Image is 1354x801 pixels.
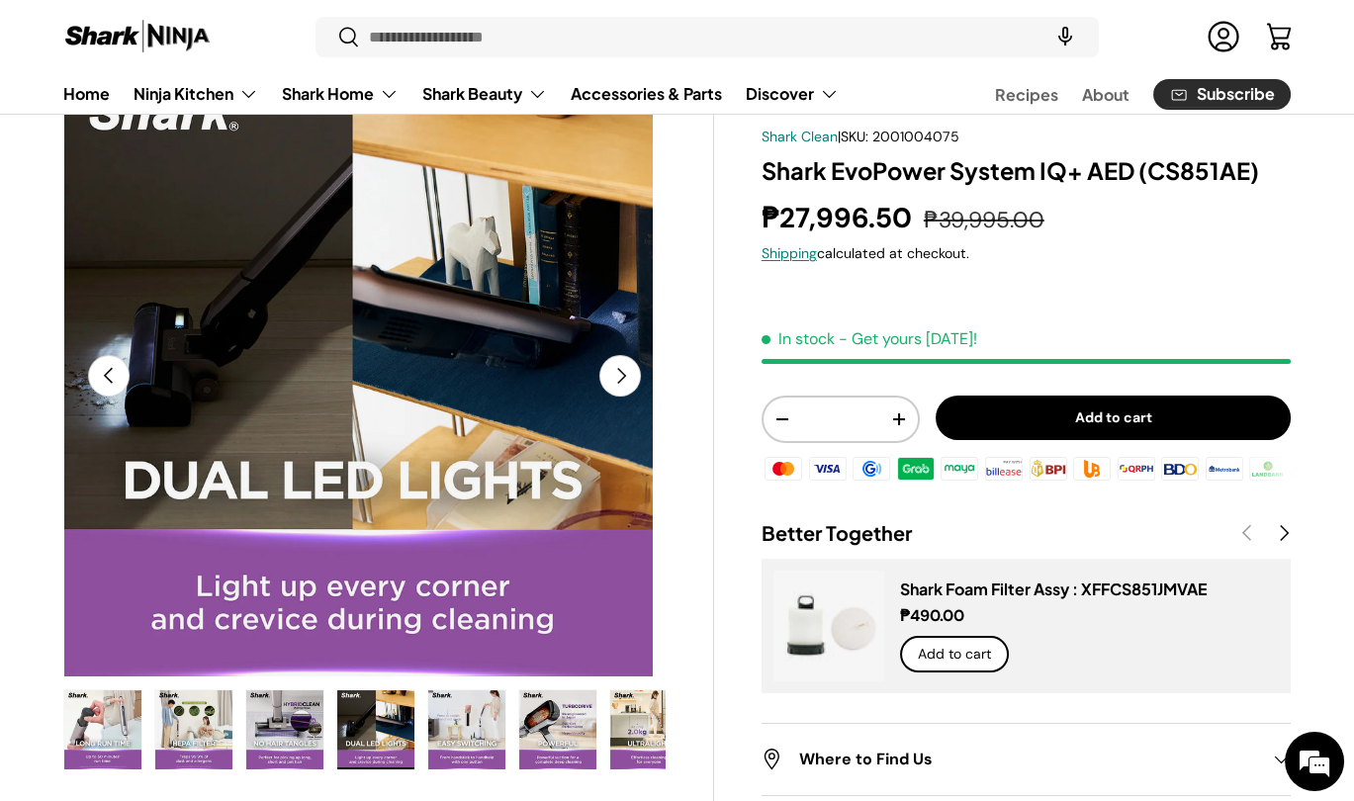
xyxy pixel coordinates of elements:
img: Shark EvoPower System IQ+ AED (CS851AE) [428,690,505,769]
img: Shark EvoPower System IQ+ AED (CS851AE) [337,690,414,769]
img: bpi [1026,453,1069,483]
img: metrobank [1203,453,1246,483]
textarea: Type your message and hit 'Enter' [10,540,377,609]
img: gcash [850,453,893,483]
img: Shark EvoPower System IQ+ AED (CS851AE) [64,690,141,769]
span: In stock [762,328,835,349]
img: Shark EvoPower System IQ+ AED (CS851AE) [610,690,687,769]
span: 2001004075 [872,128,959,145]
speech-search-button: Search by voice [1034,16,1097,59]
nav: Primary [63,74,839,114]
span: SKU: [841,128,868,145]
h1: Shark EvoPower System IQ+ AED (CS851AE) [762,155,1291,186]
button: Add to cart [936,396,1291,440]
div: Minimize live chat window [324,10,372,57]
h2: Better Together [762,519,1229,547]
media-gallery: Gallery Viewer [63,75,666,776]
h2: Where to Find Us [762,748,1259,771]
a: About [1082,75,1129,114]
a: Home [63,74,110,113]
summary: Shark Beauty [410,74,559,114]
img: ubp [1070,453,1114,483]
summary: Discover [734,74,851,114]
p: - Get yours [DATE]! [839,328,977,349]
img: master [762,453,805,483]
a: Shark Foam Filter Assy : XFFCS851JMVAE [900,578,1208,599]
a: Shark Clean [762,128,838,145]
img: landbank [1246,453,1290,483]
img: maya [938,453,981,483]
span: | [838,128,959,145]
button: Add to cart [900,636,1009,672]
div: Chat with us now [103,111,332,136]
img: Shark EvoPower System IQ+ AED (CS851AE) [155,690,232,769]
summary: Shark Home [270,74,410,114]
strong: ₱27,996.50 [762,200,917,236]
div: calculated at checkout. [762,243,1291,264]
span: Subscribe [1197,87,1275,103]
summary: Ninja Kitchen [122,74,270,114]
nav: Secondary [948,74,1291,114]
img: grabpay [894,453,938,483]
img: Shark Ninja Philippines [63,18,212,56]
img: bdo [1158,453,1202,483]
span: We're online! [115,249,273,449]
s: ₱39,995.00 [924,206,1044,234]
img: qrph [1115,453,1158,483]
a: Recipes [995,75,1058,114]
a: Shipping [762,244,817,262]
img: Shark EvoPower System IQ+ AED (CS851AE) [246,690,323,769]
img: billease [982,453,1026,483]
a: Subscribe [1153,79,1291,110]
summary: Where to Find Us [762,724,1291,795]
img: Shark EvoPower System IQ+ AED (CS851AE) [519,690,596,769]
a: Accessories & Parts [571,74,722,113]
img: visa [806,453,850,483]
